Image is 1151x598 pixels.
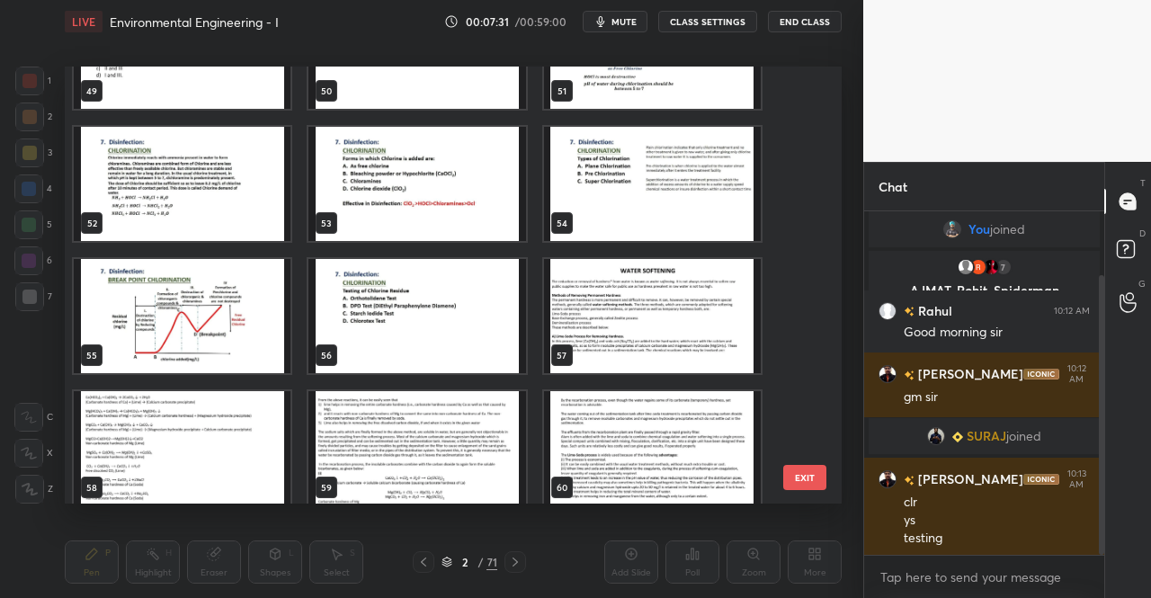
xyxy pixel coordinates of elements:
[658,11,757,32] button: CLASS SETTINGS
[904,494,1090,512] div: clr
[1023,369,1059,379] img: iconic-dark.1390631f.png
[15,282,52,311] div: 7
[611,15,637,28] span: mute
[1023,474,1059,485] img: iconic-dark.1390631f.png
[65,67,810,504] div: grid
[14,210,52,239] div: 5
[927,427,945,445] img: b7169d2290c940e99b4e8e03f50953c8.jpg
[14,403,53,432] div: C
[904,388,1090,406] div: gm sir
[957,258,975,276] img: default.png
[768,11,842,32] button: End Class
[968,222,990,237] span: You
[1140,176,1146,190] p: T
[1054,306,1090,317] div: 10:12 AM
[15,67,51,95] div: 1
[486,554,497,570] div: 71
[915,365,1023,384] h6: [PERSON_NAME]
[915,301,952,320] h6: Rahul
[969,258,987,276] img: 7ebe8e97c6c84a8c89508ae5ad3268a2.73977830_3
[308,259,525,373] img: 1757133175SPQRLO.pdf
[904,370,915,380] img: no-rating-badge.077c3623.svg
[904,512,1090,530] div: ys
[783,465,826,490] button: EXIT
[74,259,290,373] img: 1757133175SPQRLO.pdf
[456,557,474,567] div: 2
[477,557,483,567] div: /
[65,11,103,32] div: LIVE
[544,391,761,505] img: 1757133175SPQRLO.pdf
[990,222,1025,237] span: joined
[952,432,963,442] img: Learner_Badge_beginner_1_8b307cf2a0.svg
[544,259,761,373] img: 1757133175SPQRLO.pdf
[583,11,647,32] button: mute
[915,470,1023,489] h6: [PERSON_NAME]
[967,429,1006,443] span: SURAJ
[904,324,1090,342] div: Good morning sir
[1139,227,1146,240] p: D
[74,391,290,505] img: 1757133175SPQRLO.pdf
[1063,363,1090,385] div: 10:12 AM
[864,163,922,210] p: Chat
[14,246,52,275] div: 6
[15,475,53,504] div: Z
[904,307,915,317] img: no-rating-badge.077c3623.svg
[995,258,1013,276] div: 7
[904,530,1090,548] div: testing
[74,127,290,241] img: 1757133175SPQRLO.pdf
[943,220,961,238] img: 9d3c740ecb1b4446abd3172a233dfc7b.png
[1138,277,1146,290] p: G
[1006,429,1041,443] span: joined
[15,103,52,131] div: 2
[544,127,761,241] img: 1757133175SPQRLO.pdf
[15,138,52,167] div: 3
[308,391,525,505] img: 1757133175SPQRLO.pdf
[308,127,525,241] img: 1757133175SPQRLO.pdf
[864,211,1104,556] div: grid
[1063,469,1090,490] div: 10:13 AM
[14,439,53,468] div: X
[904,476,915,486] img: no-rating-badge.077c3623.svg
[879,365,897,383] img: 4e3a597ac9c14bca9746602d1767e318.jpg
[879,470,897,488] img: 4e3a597ac9c14bca9746602d1767e318.jpg
[982,258,1000,276] img: 8884b8cb524b41d19e685f4704b34568.jpg
[14,174,52,203] div: 4
[879,302,897,320] img: 3fce0b1c656142f0aa3fc88f1cac908a.3726857_
[879,283,1089,298] p: AJMAT, Rohit, Spiderman
[110,13,279,31] h4: Environmental Engineering - I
